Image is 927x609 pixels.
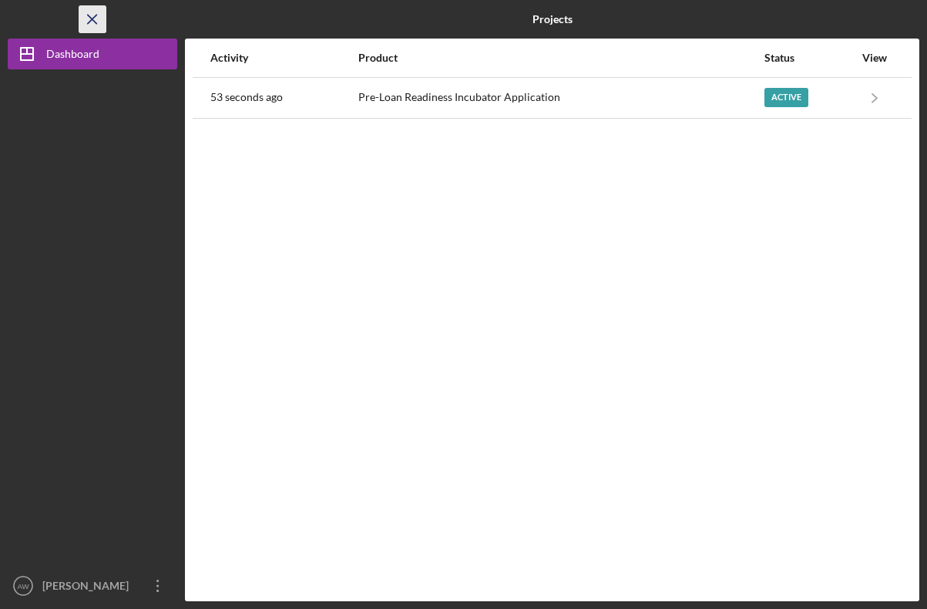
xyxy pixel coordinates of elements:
[17,582,29,590] text: AW
[8,39,177,69] button: Dashboard
[39,570,139,605] div: [PERSON_NAME]
[358,79,763,117] div: Pre-Loan Readiness Incubator Application
[210,52,357,64] div: Activity
[764,52,854,64] div: Status
[8,570,177,601] button: AW[PERSON_NAME]
[855,52,894,64] div: View
[46,39,99,73] div: Dashboard
[764,88,808,107] div: Active
[210,91,283,103] time: 2025-08-15 12:14
[532,13,573,25] b: Projects
[358,52,763,64] div: Product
